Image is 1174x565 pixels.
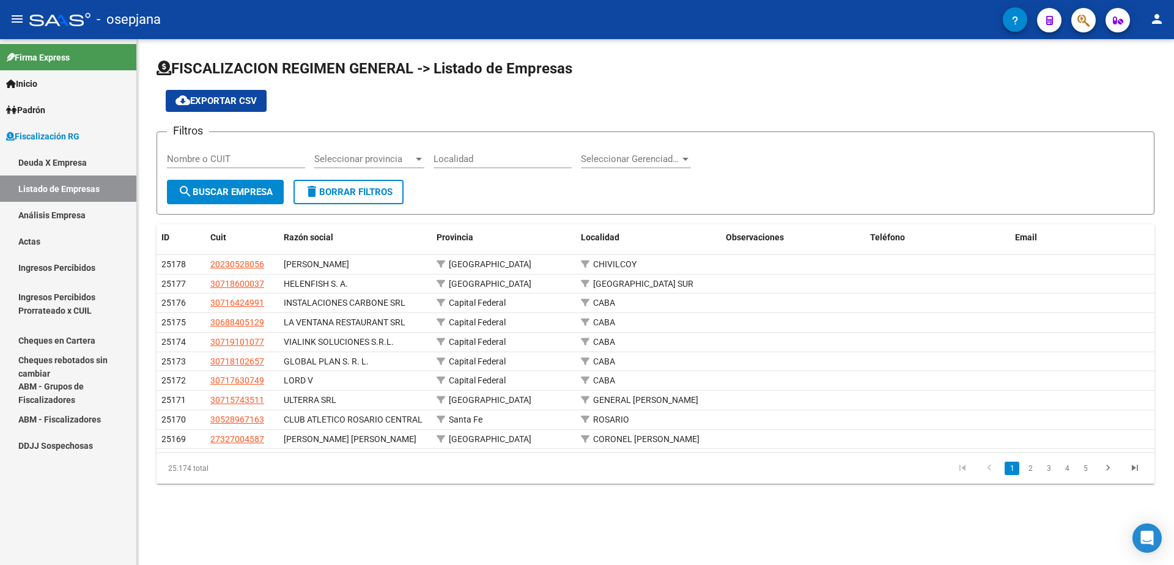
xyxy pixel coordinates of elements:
[161,232,169,242] span: ID
[210,395,264,405] span: 30715743511
[284,337,394,347] span: VIALINK SOLUCIONES S.R.L.
[161,434,186,444] span: 25169
[978,462,1001,475] a: go to previous page
[210,337,264,347] span: 30719101077
[1041,462,1056,475] a: 3
[175,93,190,108] mat-icon: cloud_download
[161,415,186,424] span: 25170
[284,356,369,366] span: GLOBAL PLAN S. R. L.
[449,279,531,289] span: [GEOGRAPHIC_DATA]
[1003,458,1021,479] li: page 1
[6,77,37,90] span: Inicio
[210,232,226,242] span: Cuit
[210,434,264,444] span: 27327004587
[449,375,506,385] span: Capital Federal
[870,232,905,242] span: Teléfono
[175,95,257,106] span: Exportar CSV
[6,130,79,143] span: Fiscalización RG
[593,279,693,289] span: [GEOGRAPHIC_DATA] SUR
[449,415,482,424] span: Santa Fe
[449,356,506,366] span: Capital Federal
[449,337,506,347] span: Capital Federal
[161,259,186,269] span: 25178
[721,224,865,251] datatable-header-cell: Observaciones
[210,356,264,366] span: 30718102657
[284,279,348,289] span: HELENFISH S. A.
[1150,12,1164,26] mat-icon: person
[593,337,615,347] span: CABA
[1039,458,1058,479] li: page 3
[284,232,333,242] span: Razón social
[6,51,70,64] span: Firma Express
[293,180,404,204] button: Borrar Filtros
[593,317,615,327] span: CABA
[593,415,629,424] span: ROSARIO
[1132,523,1162,553] div: Open Intercom Messenger
[1096,462,1120,475] a: go to next page
[161,298,186,308] span: 25176
[178,184,193,199] mat-icon: search
[449,434,531,444] span: [GEOGRAPHIC_DATA]
[581,153,680,164] span: Seleccionar Gerenciador
[210,317,264,327] span: 30688405129
[6,103,45,117] span: Padrón
[1060,462,1074,475] a: 4
[1058,458,1076,479] li: page 4
[576,224,720,251] datatable-header-cell: Localidad
[167,122,209,139] h3: Filtros
[1021,458,1039,479] li: page 2
[284,415,423,424] span: CLUB ATLETICO ROSARIO CENTRAL
[10,12,24,26] mat-icon: menu
[161,395,186,405] span: 25171
[284,298,405,308] span: INSTALACIONES CARBONE SRL
[305,184,319,199] mat-icon: delete
[437,232,473,242] span: Provincia
[279,224,432,251] datatable-header-cell: Razón social
[726,232,784,242] span: Observaciones
[593,356,615,366] span: CABA
[432,224,576,251] datatable-header-cell: Provincia
[1005,462,1019,475] a: 1
[593,395,698,405] span: GENERAL [PERSON_NAME]
[205,224,279,251] datatable-header-cell: Cuit
[210,415,264,424] span: 30528967163
[210,279,264,289] span: 30718600037
[1078,462,1093,475] a: 5
[167,180,284,204] button: Buscar Empresa
[593,259,637,269] span: CHIVILCOY
[161,337,186,347] span: 25174
[449,317,506,327] span: Capital Federal
[305,186,393,198] span: Borrar Filtros
[284,375,313,385] span: LORD V
[1123,462,1146,475] a: go to last page
[865,224,1010,251] datatable-header-cell: Teléfono
[210,298,264,308] span: 30716424991
[157,60,572,77] span: FISCALIZACION REGIMEN GENERAL -> Listado de Empresas
[284,317,405,327] span: LA VENTANA RESTAURANT SRL
[593,434,700,444] span: CORONEL [PERSON_NAME]
[166,90,267,112] button: Exportar CSV
[178,186,273,198] span: Buscar Empresa
[210,259,264,269] span: 20230528056
[284,259,349,269] span: MORAS FEDERICO
[161,375,186,385] span: 25172
[161,317,186,327] span: 25175
[593,375,615,385] span: CABA
[157,453,354,484] div: 25.174 total
[593,298,615,308] span: CABA
[161,279,186,289] span: 25177
[210,375,264,385] span: 30717630749
[314,153,413,164] span: Seleccionar provincia
[284,434,416,444] span: CHIAVON ANABELLA
[449,395,531,405] span: [GEOGRAPHIC_DATA]
[1015,232,1037,242] span: Email
[449,259,531,269] span: [GEOGRAPHIC_DATA]
[97,6,161,33] span: - osepjana
[1076,458,1095,479] li: page 5
[581,232,619,242] span: Localidad
[1010,224,1154,251] datatable-header-cell: Email
[951,462,974,475] a: go to first page
[449,298,506,308] span: Capital Federal
[1023,462,1038,475] a: 2
[284,395,336,405] span: ULTERRA SRL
